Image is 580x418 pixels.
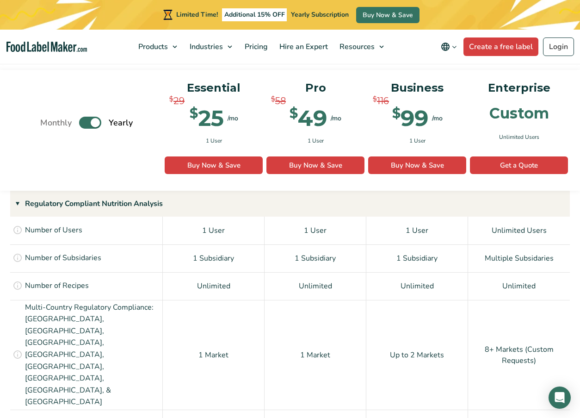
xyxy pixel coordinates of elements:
span: Monthly [40,117,72,129]
span: 58 [275,94,286,108]
span: Pricing [242,42,269,52]
label: Toggle [79,117,101,129]
p: Number of Recipes [25,280,89,292]
div: 1 Subsidiary [265,244,366,272]
div: 1 User [163,217,265,244]
div: 1 User [265,217,366,244]
p: Pro [266,79,364,97]
span: 1 User [308,137,324,145]
div: Open Intercom Messenger [549,387,571,409]
span: /mo [432,113,443,123]
span: 1 User [409,137,426,145]
div: 1 Market [163,300,265,410]
div: Up to 2 Markets [366,300,468,410]
a: Create a free label [463,37,538,56]
a: Industries [184,30,237,64]
span: Yearly [109,117,133,129]
div: 8+ Markets (Custom Requests) [468,300,570,410]
span: Yearly Subscription [291,10,349,19]
span: $ [190,107,198,120]
a: Hire an Expert [274,30,332,64]
div: Unlimited Users [468,217,570,244]
span: $ [169,94,173,105]
span: 1 User [206,137,222,145]
div: 49 [290,107,327,129]
button: Change language [434,37,463,56]
a: Pricing [239,30,271,64]
a: Products [133,30,182,64]
div: Unlimited [163,272,265,300]
span: Unlimited Users [499,133,539,141]
a: Buy Now & Save [368,156,466,174]
span: 116 [377,94,389,108]
p: Essential [165,79,263,97]
p: Multi-Country Regulatory Compliance: [GEOGRAPHIC_DATA], [GEOGRAPHIC_DATA], [GEOGRAPHIC_DATA], [GE... [25,302,160,408]
span: Additional 15% OFF [222,8,287,21]
span: /mo [331,113,341,123]
span: Limited Time! [176,10,218,19]
div: 99 [392,107,428,129]
p: Business [368,79,466,97]
span: $ [392,107,401,120]
p: Enterprise [470,79,568,97]
a: Food Label Maker homepage [6,42,87,52]
a: Resources [334,30,389,64]
p: Number of Users [25,225,82,237]
div: 1 Subsidiary [163,244,265,272]
div: Unlimited [265,272,366,300]
a: Get a Quote [470,156,568,174]
div: Regulatory Compliant Nutrition Analysis [10,191,570,217]
div: 1 Subsidiary [366,244,468,272]
span: 29 [173,94,185,108]
span: Resources [337,42,376,52]
span: /mo [228,113,238,123]
div: Unlimited [366,272,468,300]
div: Custom [489,106,549,121]
span: $ [271,94,275,105]
span: Industries [187,42,224,52]
div: 25 [190,107,224,129]
span: $ [373,94,377,105]
a: Login [543,37,574,56]
div: Multiple Subsidaries [468,244,570,272]
div: Unlimited [468,272,570,300]
div: 1 Market [265,300,366,410]
p: Number of Subsidaries [25,252,101,264]
a: Buy Now & Save [165,156,263,174]
span: $ [290,107,298,120]
a: Buy Now & Save [356,7,420,23]
a: Buy Now & Save [266,156,364,174]
div: 1 User [366,217,468,244]
span: Hire an Expert [277,42,329,52]
span: Products [136,42,169,52]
